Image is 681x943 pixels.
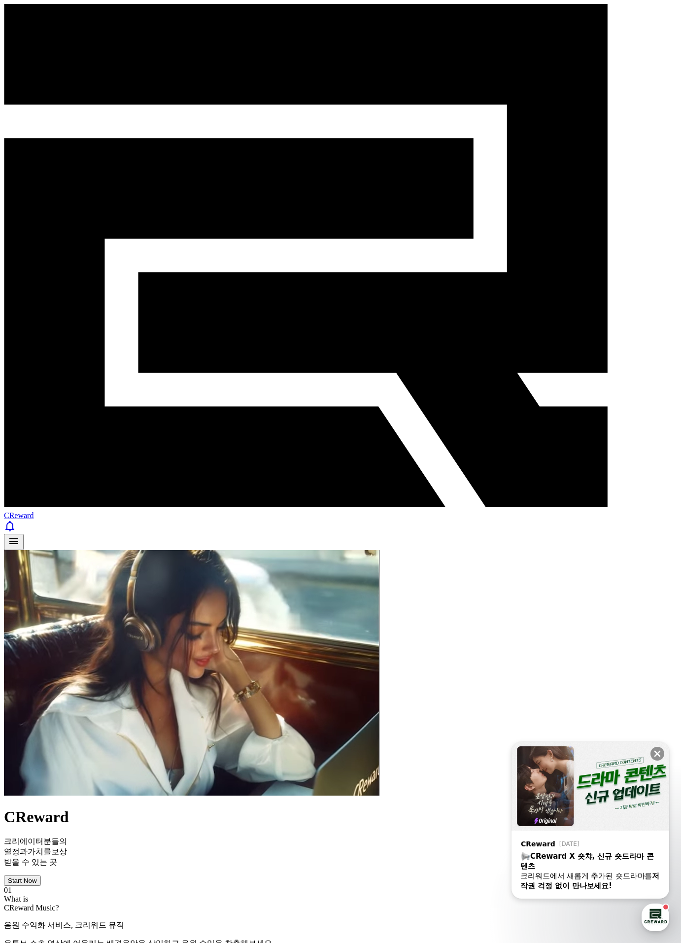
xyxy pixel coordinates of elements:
div: 01 [4,886,677,895]
a: Start Now [4,876,41,884]
a: CReward [4,502,677,520]
span: 홈 [31,327,37,335]
div: Start Now [8,877,37,884]
span: CReward [4,511,34,520]
span: 열정 [4,847,20,856]
a: 대화 [65,313,127,337]
span: 크리워드 뮤직 [75,921,124,929]
p: 크리에이터분들의 과 를 받을 수 있는 곳 [4,837,677,868]
span: 대화 [90,328,102,336]
span: 설정 [152,327,164,335]
button: Start Now [4,875,41,886]
span: 음원 수익화 서비스, [4,921,73,929]
span: 가치 [28,847,43,856]
a: 홈 [3,313,65,337]
h1: CReward [4,808,677,826]
span: What is CReward Music? [4,895,59,912]
span: 보상 [51,847,67,856]
a: 설정 [127,313,189,337]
